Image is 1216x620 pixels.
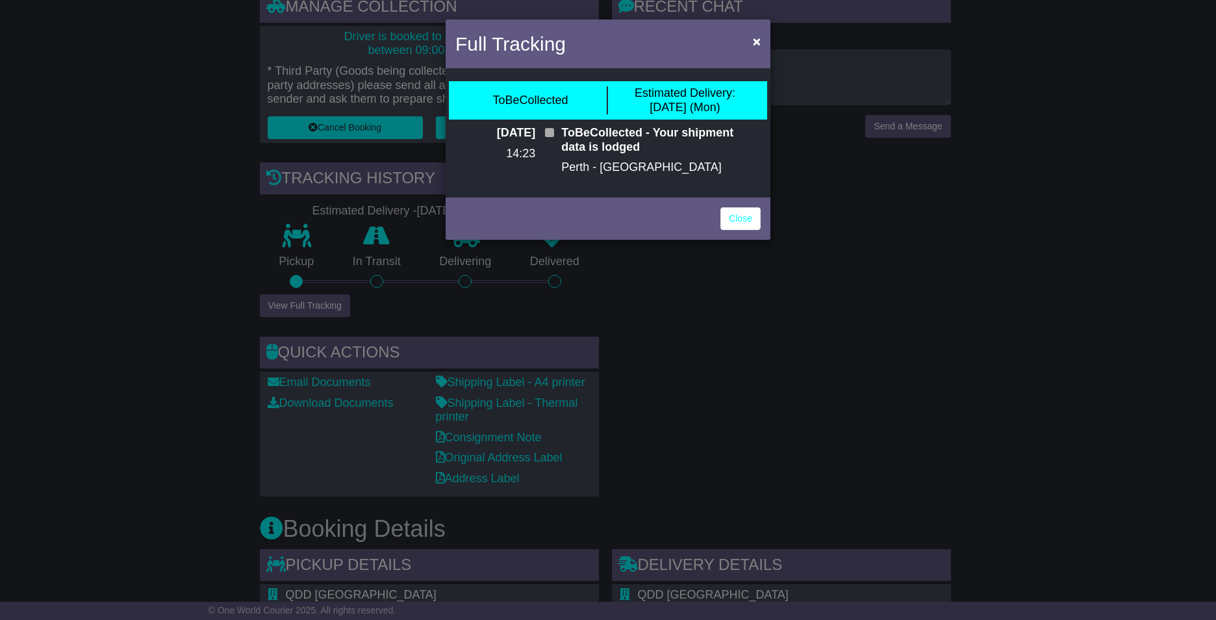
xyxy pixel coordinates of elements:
[746,28,767,55] button: Close
[455,147,535,161] p: 14:23
[753,34,761,49] span: ×
[492,94,568,108] div: ToBeCollected
[720,207,761,230] a: Close
[635,86,735,114] div: [DATE] (Mon)
[635,86,735,99] span: Estimated Delivery:
[561,161,761,175] p: Perth - [GEOGRAPHIC_DATA]
[455,29,566,58] h4: Full Tracking
[455,126,535,140] p: [DATE]
[561,126,761,154] p: ToBeCollected - Your shipment data is lodged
